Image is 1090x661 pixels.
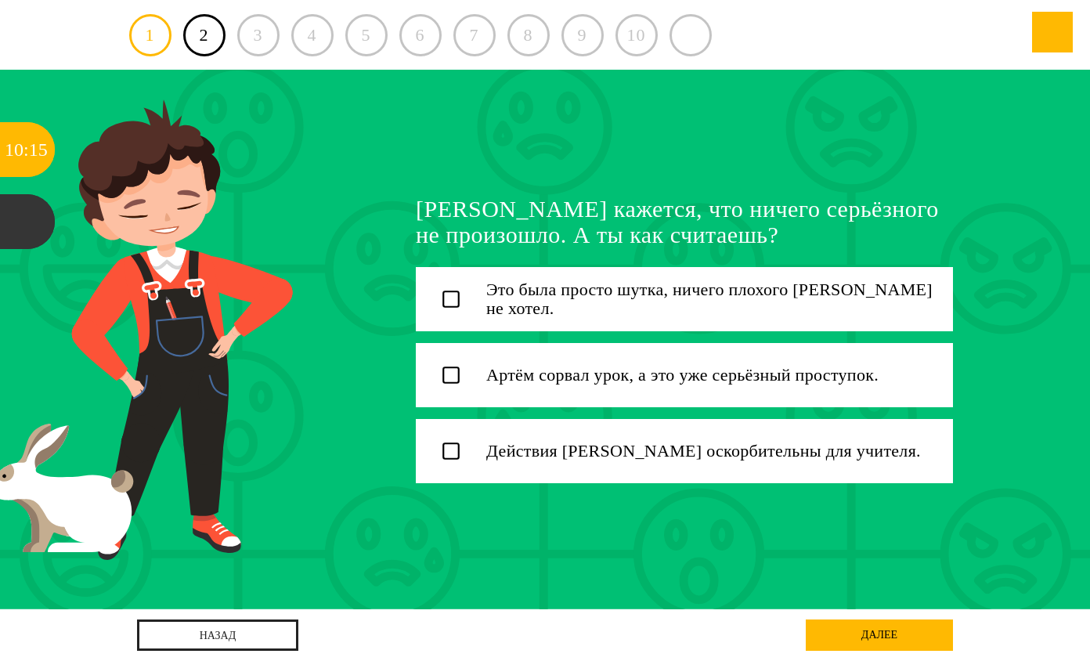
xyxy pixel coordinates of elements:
[291,14,334,56] div: 4
[5,122,23,177] div: 10
[137,619,298,651] a: назад
[486,280,953,318] div: Это была просто шутка, ничего плохого [PERSON_NAME] не хотел.
[29,122,48,177] div: 15
[806,619,953,651] div: далее
[561,14,604,56] div: 9
[615,14,658,56] div: 10
[416,196,953,247] h2: [PERSON_NAME] кажется, что ничего серьёзного не произошло. А ты как считаешь?
[486,442,921,461] div: Действия [PERSON_NAME] оскорбительны для учителя.
[129,14,171,56] a: 1
[453,14,496,56] div: 7
[399,14,442,56] div: 6
[486,366,879,385] div: Артём сорвал урок, а это уже серьёзный проступок.
[237,14,280,56] div: 3
[23,122,29,177] div: :
[345,14,388,56] div: 5
[183,14,226,56] a: 2
[507,14,550,56] div: 8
